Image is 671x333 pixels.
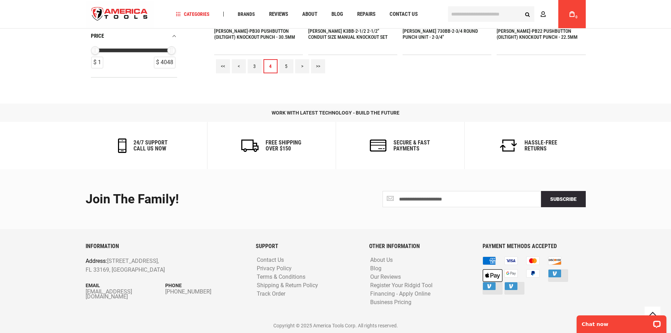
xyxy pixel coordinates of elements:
[295,59,309,73] a: >
[368,265,383,272] a: Blog
[256,243,359,249] h6: SUPPORT
[403,28,478,40] a: [PERSON_NAME] 730BB-2-3/4 ROUND PUNCH UNIT - 2-3/4"
[86,1,154,27] a: store logo
[311,59,325,73] a: >>
[248,59,262,73] a: 3
[354,10,379,19] a: Repairs
[255,257,286,264] a: Contact Us
[235,10,258,19] a: Brands
[393,140,430,152] h6: secure & fast payments
[483,243,585,249] h6: PAYMENT METHODS ACCEPTED
[86,257,213,275] p: [STREET_ADDRESS], FL 33169, [GEOGRAPHIC_DATA]
[86,282,166,289] p: Email
[357,12,375,17] span: Repairs
[328,10,346,19] a: Blog
[269,12,288,17] span: Reviews
[331,12,343,17] span: Blog
[308,28,387,40] a: [PERSON_NAME] K3BB-2-1/2 2-1/2" CONDUIT SIZE MANUAL KNOCKOUT SET
[368,274,403,280] a: Our Reviews
[368,299,413,306] a: Business Pricing
[299,10,321,19] a: About
[154,57,175,68] div: $ 4048
[255,291,287,297] a: Track Order
[279,59,293,73] a: 5
[521,7,534,21] button: Search
[173,10,213,19] a: Categories
[255,282,320,289] a: Shipping & Return Policy
[263,59,278,73] a: 4
[232,59,246,73] a: <
[390,12,418,17] span: Contact Us
[369,243,472,249] h6: OTHER INFORMATION
[572,311,671,333] iframe: LiveChat chat widget
[497,28,578,40] a: [PERSON_NAME]-PB22 PUSHBUTTON (OILTIGHT) KNOCKOUT PUNCH - 22.5MM
[86,192,330,206] div: Join the Family!
[176,12,210,17] span: Categories
[368,257,394,264] a: About Us
[86,258,107,264] span: Address:
[86,1,154,27] img: America Tools
[165,282,245,289] p: Phone
[238,12,255,17] span: Brands
[216,59,230,73] a: <<
[86,322,586,329] p: Copyright © 2025 America Tools Corp. All rights reserved.
[541,191,586,207] button: Subscribe
[214,28,295,40] a: [PERSON_NAME]-PB30 PUSHBUTTON (OILTIGHT) KNOCKOUT PUNCH - 30.5MM
[368,291,432,297] a: Financing - Apply Online
[302,12,317,17] span: About
[386,10,421,19] a: Contact Us
[91,57,103,68] div: $ 1
[165,289,245,294] a: [PHONE_NUMBER]
[524,140,557,152] h6: Hassle-Free Returns
[86,289,166,299] a: [EMAIL_ADDRESS][DOMAIN_NAME]
[91,31,177,41] div: price
[266,10,291,19] a: Reviews
[550,196,577,202] span: Subscribe
[86,243,245,249] h6: INFORMATION
[576,15,578,19] span: 0
[255,274,307,280] a: Terms & Conditions
[368,282,434,289] a: Register Your Ridgid Tool
[255,265,293,272] a: Privacy Policy
[266,140,301,152] h6: Free Shipping Over $150
[133,140,168,152] h6: 24/7 support call us now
